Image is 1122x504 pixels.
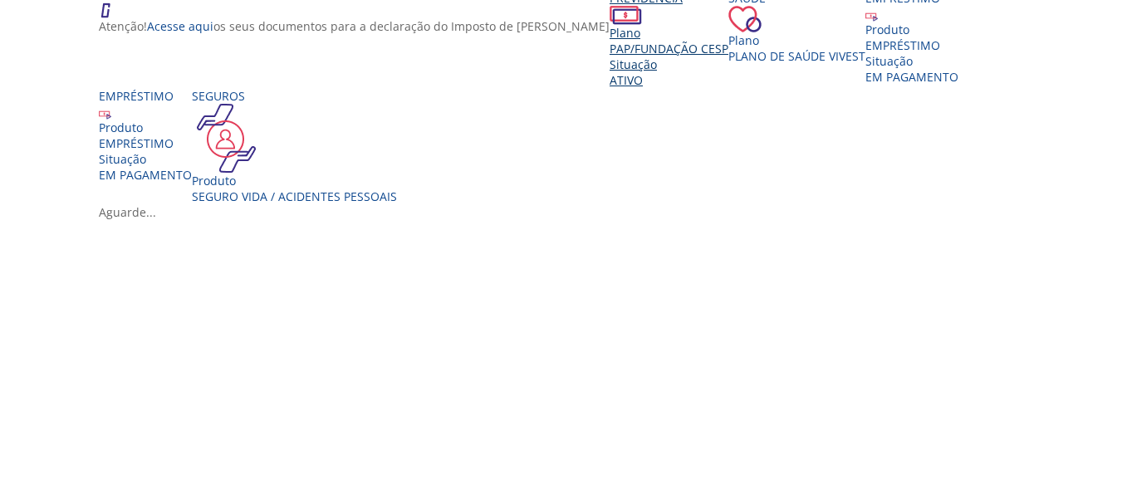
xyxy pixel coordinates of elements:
a: Acesse aqui [147,18,213,34]
span: PAP/Fundação CESP [610,41,728,56]
div: Situação [99,151,192,167]
div: Produto [192,173,397,188]
a: Empréstimo Produto EMPRÉSTIMO Situação EM PAGAMENTO [99,88,192,183]
div: Plano [610,25,728,41]
div: Produto [99,120,192,135]
div: Aguarde... [99,204,1036,220]
a: Seguros Produto Seguro Vida / Acidentes Pessoais [192,88,397,204]
span: EM PAGAMENTO [865,69,958,85]
img: ico_coracao.png [728,6,762,32]
div: Situação [610,56,728,72]
span: Plano de Saúde VIVEST [728,48,865,64]
p: Atenção! os seus documentos para a declaração do Imposto de [PERSON_NAME] [99,18,610,34]
img: ico_dinheiro.png [610,6,642,25]
img: ico_emprestimo.svg [865,9,878,22]
div: Empréstimo [99,88,192,104]
div: EMPRÉSTIMO [99,135,192,151]
div: Seguro Vida / Acidentes Pessoais [192,188,397,204]
div: Produto [865,22,958,37]
span: EM PAGAMENTO [99,167,192,183]
span: Ativo [610,72,643,88]
img: ico_emprestimo.svg [99,107,111,120]
div: EMPRÉSTIMO [865,37,958,53]
div: Seguros [192,88,397,104]
img: ico_seguros.png [192,104,261,173]
div: Plano [728,32,865,48]
div: Situação [865,53,958,69]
